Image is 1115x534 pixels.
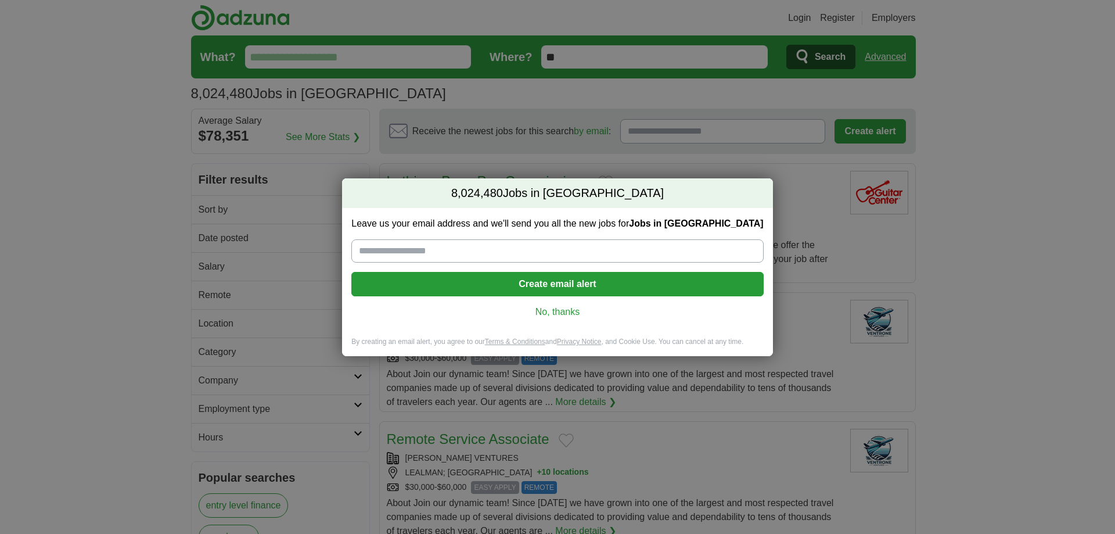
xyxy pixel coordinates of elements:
[485,338,545,346] a: Terms & Conditions
[557,338,602,346] a: Privacy Notice
[361,306,754,318] a: No, thanks
[629,218,763,228] strong: Jobs in [GEOGRAPHIC_DATA]
[351,217,763,230] label: Leave us your email address and we'll send you all the new jobs for
[342,178,772,209] h2: Jobs in [GEOGRAPHIC_DATA]
[342,337,772,356] div: By creating an email alert, you agree to our and , and Cookie Use. You can cancel at any time.
[451,185,503,202] span: 8,024,480
[351,272,763,296] button: Create email alert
